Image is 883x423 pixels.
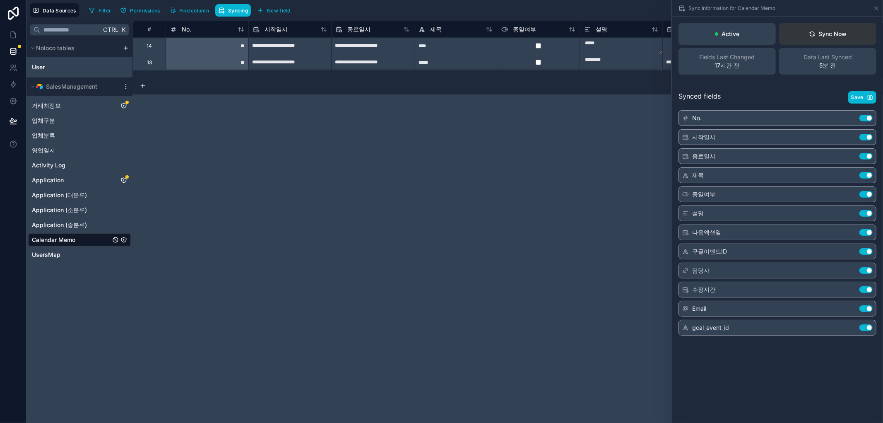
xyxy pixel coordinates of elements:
[130,7,160,14] span: Permissions
[36,44,75,52] span: Noloco tables
[692,324,729,332] span: gcal_event_id
[32,206,87,214] span: Application (소분류)
[692,228,721,237] span: 다음엑션일
[809,30,847,38] div: Sync Now
[147,43,152,49] div: 14
[32,191,111,199] a: Application (대분류)
[678,91,721,104] span: Synced fields
[28,203,131,217] div: Application (소분류)
[102,24,119,35] span: Ctrl
[32,221,111,229] a: Application (중분류)
[28,114,131,127] div: 업체구분
[28,60,131,74] div: User
[28,81,119,92] button: Airtable LogoSalesManagement
[32,102,111,110] a: 거래처정보
[692,171,704,179] span: 제목
[692,209,704,218] span: 설명
[28,99,131,112] div: 거래처정보
[265,25,288,34] span: 시작일시
[86,4,114,17] button: Filter
[32,191,87,199] span: Application (대분류)
[32,251,111,259] a: UsersMap
[32,131,55,140] span: 업체분류
[32,63,102,71] a: User
[804,53,852,61] span: Data Last Synced
[692,285,715,294] span: 수정시간
[32,161,65,169] span: Activity Log
[28,189,131,202] div: Application (대분류)
[688,5,775,12] span: Sync Information for Calendar Memo
[820,61,836,70] p: 5분 전
[139,26,159,32] div: #
[182,25,191,34] span: No.
[166,4,212,17] button: Find column
[28,218,131,232] div: Application (중분류)
[267,7,291,14] span: New field
[32,116,55,125] span: 업체구분
[215,4,251,17] button: Syncing
[779,23,876,45] button: Sync Now
[692,266,710,275] span: 담당자
[32,63,45,71] span: User
[32,251,60,259] span: UsersMap
[715,61,740,70] p: 17시간 전
[28,42,119,54] button: Noloco tables
[692,133,715,141] span: 시작일시
[36,83,43,90] img: Airtable Logo
[46,82,97,91] span: SalesManagement
[43,7,76,14] span: Data Sources
[28,233,131,247] div: Calendar Memo
[99,7,111,14] span: Filter
[32,236,111,244] a: Calendar Memo
[28,174,131,187] div: Application
[596,25,607,34] span: 설명
[28,248,131,261] div: UsersMap
[215,4,254,17] a: Syncing
[32,102,61,110] span: 거래처정보
[692,190,715,198] span: 종일여부
[30,3,79,17] button: Data Sources
[848,91,876,104] button: Save
[28,159,131,172] div: Activity Log
[32,146,111,155] a: 영업일지
[32,221,87,229] span: Application (중분류)
[692,247,727,256] span: 구글이벤트ID
[692,305,706,313] span: Email
[147,59,152,66] div: 13
[32,161,111,169] a: Activity Log
[692,114,702,122] span: No.
[32,146,55,155] span: 영업일지
[117,4,166,17] a: Permissions
[32,176,111,184] a: Application
[120,27,126,33] span: K
[430,25,442,34] span: 제목
[28,144,131,157] div: 영업일지
[32,176,64,184] span: Application
[513,25,536,34] span: 종일여부
[692,152,715,160] span: 종료일시
[28,129,131,142] div: 업체분류
[32,236,75,244] span: Calendar Memo
[228,7,248,14] span: Syncing
[117,4,163,17] button: Permissions
[254,4,294,17] button: New field
[700,53,755,61] span: Fields Last Changed
[851,94,864,101] span: Save
[32,206,111,214] a: Application (소분류)
[347,25,371,34] span: 종료일시
[179,7,209,14] span: Find column
[32,131,111,140] a: 업체분류
[722,30,739,38] p: Active
[32,116,111,125] a: 업체구분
